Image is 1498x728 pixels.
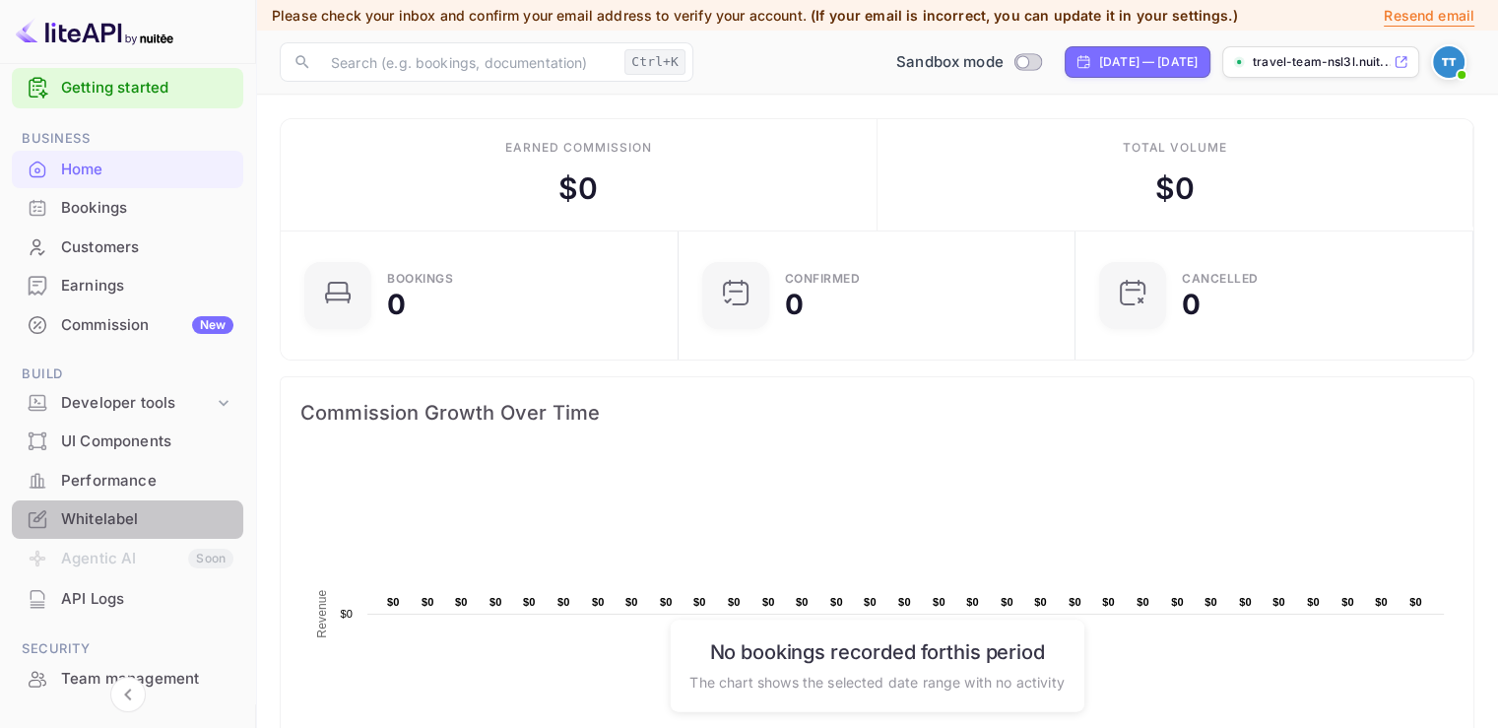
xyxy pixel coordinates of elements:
[1155,166,1195,211] div: $ 0
[12,68,243,108] div: Getting started
[933,596,945,608] text: $0
[830,596,843,608] text: $0
[1307,596,1320,608] text: $0
[387,291,406,318] div: 0
[1182,273,1259,285] div: CANCELLED
[319,42,617,82] input: Search (e.g. bookings, documentation)
[660,596,673,608] text: $0
[12,500,243,539] div: Whitelabel
[1102,596,1115,608] text: $0
[12,151,243,187] a: Home
[61,430,233,453] div: UI Components
[796,596,809,608] text: $0
[61,197,233,220] div: Bookings
[61,508,233,531] div: Whitelabel
[12,423,243,459] a: UI Components
[387,596,400,608] text: $0
[110,677,146,712] button: Collapse navigation
[898,596,911,608] text: $0
[1375,596,1388,608] text: $0
[1001,596,1013,608] text: $0
[896,51,1004,74] span: Sandbox mode
[523,596,536,608] text: $0
[689,639,1064,663] h6: No bookings recorded for this period
[61,314,233,337] div: Commission
[1239,596,1252,608] text: $0
[61,236,233,259] div: Customers
[785,273,861,285] div: Confirmed
[12,229,243,265] a: Customers
[728,596,741,608] text: $0
[12,364,243,385] span: Build
[12,306,243,345] div: CommissionNew
[12,462,243,500] div: Performance
[1433,46,1465,78] img: Travel Team
[592,596,605,608] text: $0
[1272,596,1285,608] text: $0
[864,596,877,608] text: $0
[61,159,233,181] div: Home
[12,638,243,660] span: Security
[1099,53,1198,71] div: [DATE] — [DATE]
[61,392,214,415] div: Developer tools
[693,596,706,608] text: $0
[12,267,243,303] a: Earnings
[272,7,807,24] span: Please check your inbox and confirm your email address to verify your account.
[1253,53,1390,71] p: travel-team-nsl3l.nuit...
[61,275,233,298] div: Earnings
[557,596,570,608] text: $0
[12,423,243,461] div: UI Components
[12,462,243,498] a: Performance
[489,596,502,608] text: $0
[315,589,329,637] text: Revenue
[1137,596,1149,608] text: $0
[966,596,979,608] text: $0
[1384,5,1474,27] p: Resend email
[762,596,775,608] text: $0
[12,306,243,343] a: CommissionNew
[12,580,243,619] div: API Logs
[811,7,1238,24] span: (If your email is incorrect, you can update it in your settings.)
[12,267,243,305] div: Earnings
[625,596,638,608] text: $0
[61,588,233,611] div: API Logs
[12,229,243,267] div: Customers
[422,596,434,608] text: $0
[340,608,353,620] text: $0
[12,189,243,228] div: Bookings
[1341,596,1354,608] text: $0
[192,316,233,334] div: New
[61,77,233,99] a: Getting started
[624,49,685,75] div: Ctrl+K
[689,671,1064,692] p: The chart shows the selected date range with no activity
[12,128,243,150] span: Business
[12,386,243,421] div: Developer tools
[16,16,173,47] img: LiteAPI logo
[12,500,243,537] a: Whitelabel
[505,139,651,157] div: Earned commission
[12,660,243,698] div: Team management
[12,660,243,696] a: Team management
[1034,596,1047,608] text: $0
[61,668,233,691] div: Team management
[12,151,243,189] div: Home
[387,273,453,285] div: Bookings
[1069,596,1081,608] text: $0
[1122,139,1227,157] div: Total volume
[888,51,1049,74] div: Switch to Production mode
[12,189,243,226] a: Bookings
[455,596,468,608] text: $0
[1171,596,1184,608] text: $0
[1205,596,1217,608] text: $0
[558,166,598,211] div: $ 0
[61,470,233,493] div: Performance
[785,291,804,318] div: 0
[12,580,243,617] a: API Logs
[1409,596,1422,608] text: $0
[300,397,1454,429] span: Commission Growth Over Time
[1182,291,1201,318] div: 0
